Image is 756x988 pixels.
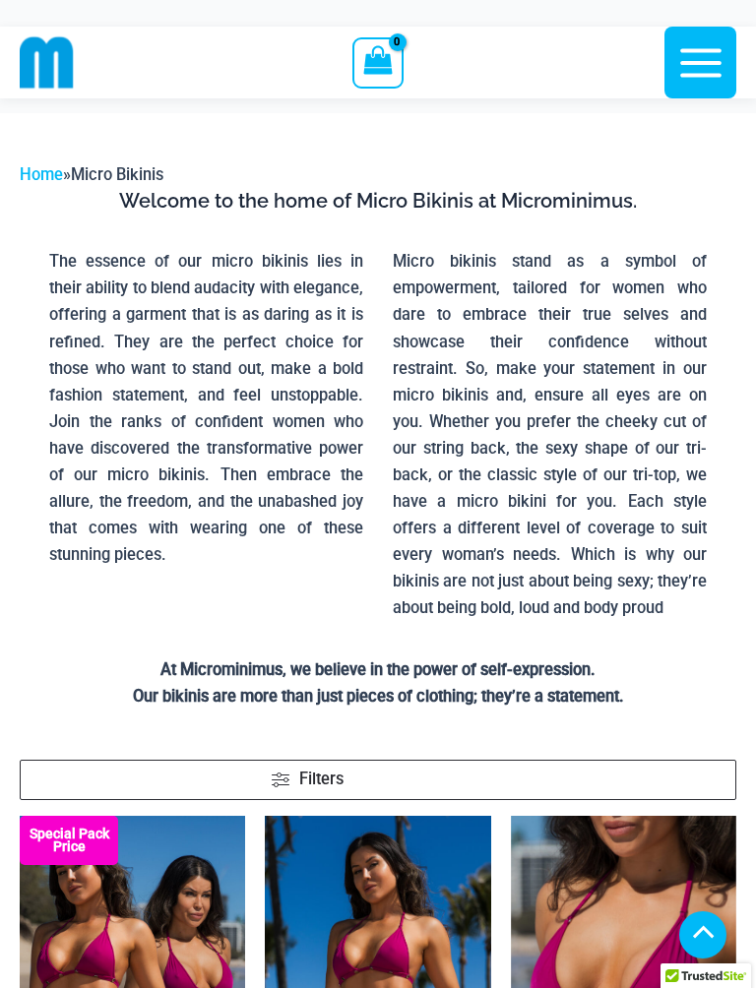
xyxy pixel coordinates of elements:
[352,37,403,89] a: View Shopping Cart, empty
[20,760,736,800] a: Filters
[34,188,722,214] h3: Welcome to the home of Micro Bikinis at Microminimus.
[133,687,624,706] strong: Our bikinis are more than just pieces of clothing; they’re a statement.
[393,248,707,621] p: Micro bikinis stand as a symbol of empowerment, tailored for women who dare to embrace their true...
[20,35,74,90] img: cropped mm emblem
[20,165,63,184] a: Home
[299,768,344,792] span: Filters
[160,660,596,679] strong: At Microminimus, we believe in the power of self-expression.
[71,165,163,184] span: Micro Bikinis
[20,165,163,184] span: »
[49,248,363,568] p: The essence of our micro bikinis lies in their ability to blend audacity with elegance, offering ...
[20,828,118,853] b: Special Pack Price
